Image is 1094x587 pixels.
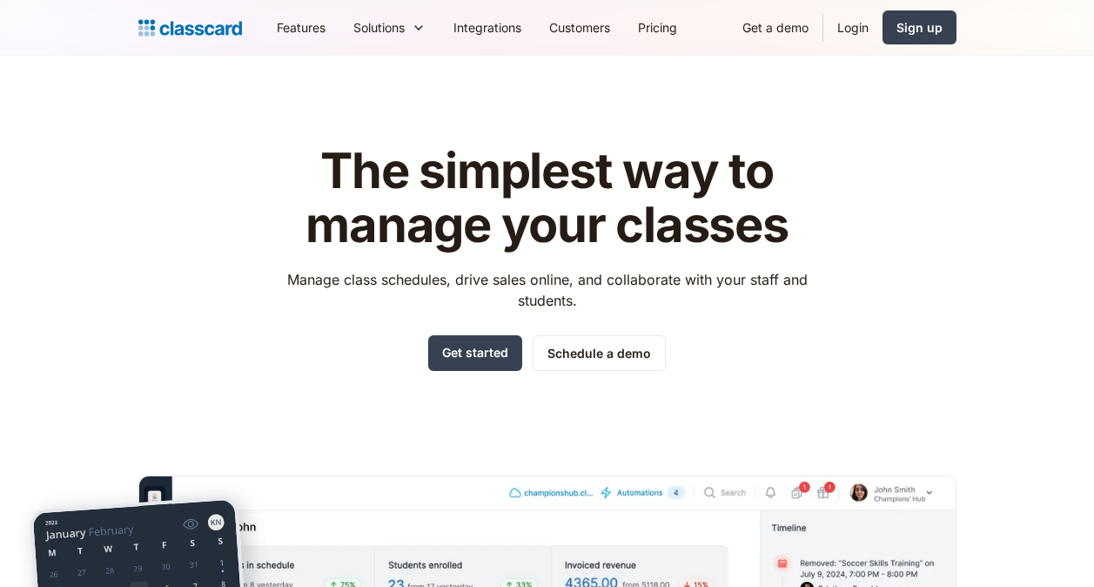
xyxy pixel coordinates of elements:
[883,10,956,44] a: Sign up
[263,8,339,47] a: Features
[896,18,943,37] div: Sign up
[440,8,535,47] a: Integrations
[339,8,440,47] div: Solutions
[271,269,823,311] p: Manage class schedules, drive sales online, and collaborate with your staff and students.
[823,8,883,47] a: Login
[353,18,405,37] div: Solutions
[138,16,242,40] a: home
[428,335,522,371] a: Get started
[728,8,822,47] a: Get a demo
[533,335,666,371] a: Schedule a demo
[624,8,691,47] a: Pricing
[535,8,624,47] a: Customers
[271,145,823,252] h1: The simplest way to manage your classes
